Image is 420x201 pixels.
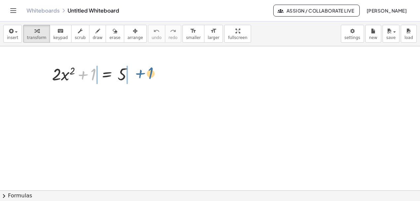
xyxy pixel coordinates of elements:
span: larger [208,35,219,40]
button: draw [89,25,106,43]
span: insert [7,35,18,40]
button: keyboardkeypad [50,25,72,43]
span: undo [152,35,162,40]
span: smaller [186,35,201,40]
button: fullscreen [224,25,251,43]
button: erase [106,25,124,43]
button: Assign / Collaborate Live [273,5,360,17]
span: new [369,35,377,40]
span: scrub [75,35,86,40]
span: draw [93,35,103,40]
span: redo [169,35,178,40]
span: load [404,35,413,40]
span: fullscreen [228,35,247,40]
i: format_size [190,27,196,35]
button: load [401,25,417,43]
i: undo [153,27,160,35]
span: save [386,35,395,40]
button: redoredo [165,25,181,43]
span: [PERSON_NAME] [366,8,407,14]
span: arrange [128,35,143,40]
i: keyboard [57,27,64,35]
button: save [383,25,399,43]
button: transform [23,25,50,43]
button: format_sizelarger [204,25,223,43]
button: [PERSON_NAME] [361,5,412,17]
button: undoundo [148,25,165,43]
button: new [365,25,381,43]
i: redo [170,27,176,35]
a: Whiteboards [26,7,60,14]
button: Toggle navigation [8,5,19,16]
span: settings [344,35,360,40]
i: format_size [210,27,217,35]
span: keypad [53,35,68,40]
span: transform [27,35,46,40]
button: insert [3,25,22,43]
button: settings [341,25,364,43]
button: scrub [71,25,89,43]
span: erase [109,35,120,40]
span: Assign / Collaborate Live [279,8,354,14]
button: arrange [124,25,147,43]
button: format_sizesmaller [183,25,204,43]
